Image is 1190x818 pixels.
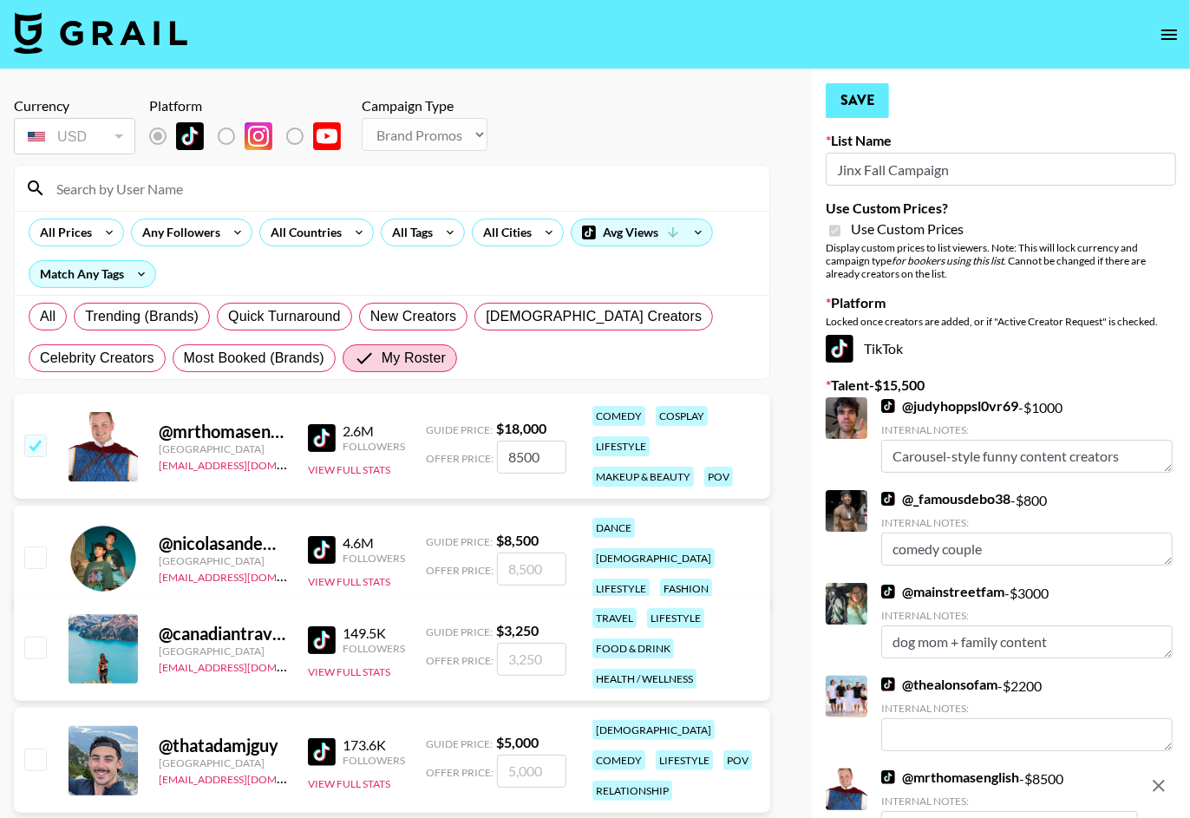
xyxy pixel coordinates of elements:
[881,676,1173,751] div: - $ 2200
[343,736,405,754] div: 173.6K
[592,436,650,456] div: lifestyle
[826,132,1176,149] label: List Name
[881,583,1173,658] div: - $ 3000
[159,421,287,442] div: @ mrthomasenglish
[881,702,1173,715] div: Internal Notes:
[426,766,494,779] span: Offer Price:
[592,781,672,801] div: relationship
[826,83,889,118] button: Save
[881,492,895,506] img: TikTok
[308,463,390,476] button: View Full Stats
[881,676,997,693] a: @thealonsofam
[881,440,1173,473] textarea: Carousel-style funny content creators
[881,585,895,599] img: TikTok
[496,532,539,548] strong: $ 8,500
[723,750,752,770] div: pov
[881,769,1019,786] a: @mrthomasenglish
[313,122,341,150] img: YouTube
[159,769,333,786] a: [EMAIL_ADDRESS][DOMAIN_NAME]
[881,516,1173,529] div: Internal Notes:
[656,750,713,770] div: lifestyle
[592,406,645,426] div: comedy
[881,795,1138,808] div: Internal Notes:
[647,608,704,628] div: lifestyle
[826,241,1176,280] div: Display custom prices to list viewers. Note: This will lock currency and campaign type . Cannot b...
[704,467,733,487] div: pov
[426,654,494,667] span: Offer Price:
[159,756,287,769] div: [GEOGRAPHIC_DATA]
[46,174,759,202] input: Search by User Name
[660,579,712,599] div: fashion
[159,658,333,674] a: [EMAIL_ADDRESS][DOMAIN_NAME]
[826,200,1176,217] label: Use Custom Prices?
[496,622,539,638] strong: $ 3,250
[592,518,635,538] div: dance
[343,552,405,565] div: Followers
[245,122,272,150] img: Instagram
[881,397,1173,473] div: - $ 1000
[14,115,135,158] div: Currency is locked to USD
[881,397,1018,415] a: @judyhoppsl0vr69
[132,219,224,245] div: Any Followers
[40,348,154,369] span: Celebrity Creators
[382,348,446,369] span: My Roster
[308,777,390,790] button: View Full Stats
[159,442,287,455] div: [GEOGRAPHIC_DATA]
[881,625,1173,658] textarea: dog mom + family content
[343,422,405,440] div: 2.6M
[308,626,336,654] img: TikTok
[159,645,287,658] div: [GEOGRAPHIC_DATA]
[592,750,645,770] div: comedy
[159,554,287,567] div: [GEOGRAPHIC_DATA]
[881,677,895,691] img: TikTok
[184,348,324,369] span: Most Booked (Brands)
[343,625,405,642] div: 149.5K
[826,335,1176,363] div: TikTok
[29,261,155,287] div: Match Any Tags
[370,306,457,327] span: New Creators
[343,440,405,453] div: Followers
[473,219,535,245] div: All Cities
[497,441,566,474] input: 18,000
[592,579,650,599] div: lifestyle
[881,533,1173,566] textarea: comedy couple
[343,754,405,767] div: Followers
[362,97,487,115] div: Campaign Type
[826,294,1176,311] label: Platform
[592,548,715,568] div: [DEMOGRAPHIC_DATA]
[426,625,493,638] span: Guide Price:
[426,564,494,577] span: Offer Price:
[592,720,715,740] div: [DEMOGRAPHIC_DATA]
[343,642,405,655] div: Followers
[851,220,964,238] span: Use Custom Prices
[881,490,1010,507] a: @_famousdebo38
[308,575,390,588] button: View Full Stats
[228,306,341,327] span: Quick Turnaround
[1152,17,1187,52] button: open drawer
[881,423,1173,436] div: Internal Notes:
[149,118,355,154] div: List locked to TikTok.
[85,306,199,327] span: Trending (Brands)
[881,490,1173,566] div: - $ 800
[426,535,493,548] span: Guide Price:
[382,219,436,245] div: All Tags
[159,735,287,756] div: @ thatadamjguy
[496,420,546,436] strong: $ 18,000
[881,399,895,413] img: TikTok
[881,583,1004,600] a: @mainstreetfam
[497,755,566,788] input: 5,000
[656,406,708,426] div: cosplay
[40,306,56,327] span: All
[592,467,694,487] div: makeup & beauty
[17,121,132,152] div: USD
[426,452,494,465] span: Offer Price:
[159,455,333,472] a: [EMAIL_ADDRESS][DOMAIN_NAME]
[1141,769,1176,803] button: remove
[308,424,336,452] img: TikTok
[176,122,204,150] img: TikTok
[343,534,405,552] div: 4.6M
[496,734,539,750] strong: $ 5,000
[486,306,702,327] span: [DEMOGRAPHIC_DATA] Creators
[14,97,135,115] div: Currency
[308,738,336,766] img: TikTok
